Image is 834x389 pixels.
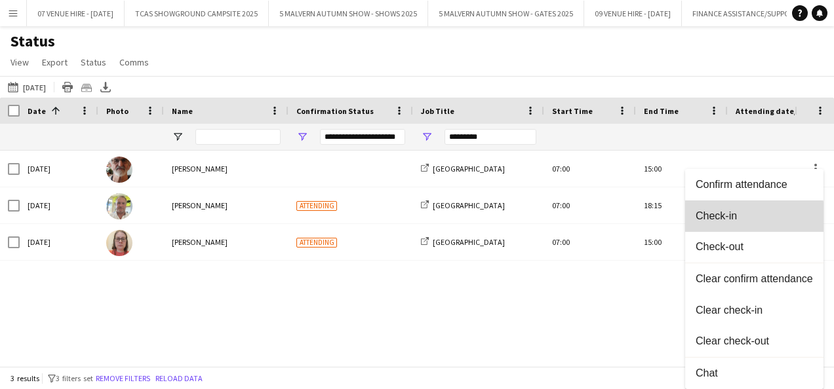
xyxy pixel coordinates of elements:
span: Check-in [696,210,813,222]
button: Chat [685,358,824,389]
button: Clear check-in [685,295,824,326]
span: Check-out [696,241,813,253]
span: Confirm attendance [696,179,813,191]
button: Clear confirm attendance [685,263,824,295]
span: Chat [696,367,813,379]
span: Clear check-out [696,335,813,347]
button: Check-out [685,232,824,263]
span: Clear check-in [696,305,813,316]
button: Confirm attendance [685,169,824,200]
button: Check-in [685,200,824,232]
span: Clear confirm attendance [696,273,813,285]
button: Clear check-out [685,326,824,358]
